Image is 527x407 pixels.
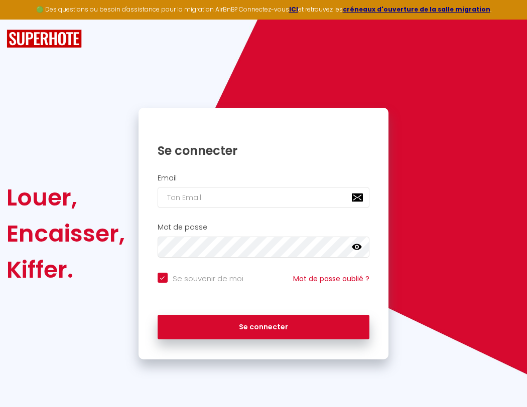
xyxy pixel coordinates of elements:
[293,274,369,284] a: Mot de passe oublié ?
[289,5,298,14] a: ICI
[158,223,370,232] h2: Mot de passe
[158,315,370,340] button: Se connecter
[7,252,125,288] div: Kiffer.
[158,187,370,208] input: Ton Email
[343,5,490,14] a: créneaux d'ouverture de la salle migration
[7,30,82,48] img: SuperHote logo
[158,143,370,158] h1: Se connecter
[7,216,125,252] div: Encaisser,
[158,174,370,182] h2: Email
[7,179,125,216] div: Louer,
